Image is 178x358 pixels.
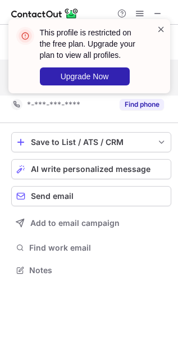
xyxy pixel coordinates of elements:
[40,27,143,61] header: This profile is restricted on the free plan. Upgrade your plan to view all profiles.
[61,72,109,81] span: Upgrade Now
[11,132,171,152] button: save-profile-one-click
[16,27,34,45] img: error
[11,240,171,256] button: Find work email
[30,219,120,228] span: Add to email campaign
[11,213,171,233] button: Add to email campaign
[11,7,79,20] img: ContactOut v5.3.10
[11,262,171,278] button: Notes
[11,159,171,179] button: AI write personalized message
[31,165,150,174] span: AI write personalized message
[40,67,130,85] button: Upgrade Now
[31,138,152,147] div: Save to List / ATS / CRM
[29,243,167,253] span: Find work email
[11,186,171,206] button: Send email
[31,192,74,201] span: Send email
[29,265,167,275] span: Notes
